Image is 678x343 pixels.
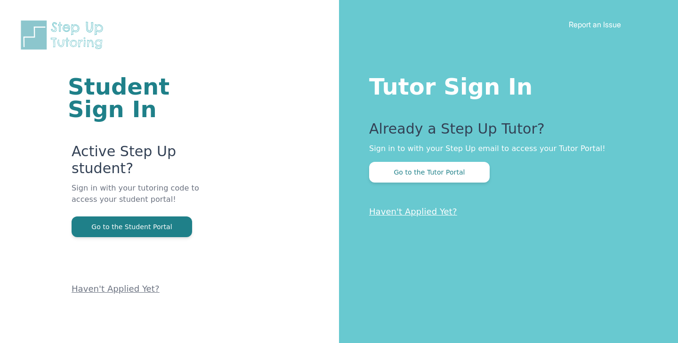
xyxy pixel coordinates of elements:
p: Active Step Up student? [72,143,226,183]
a: Haven't Applied Yet? [72,284,160,294]
p: Sign in to with your Step Up email to access your Tutor Portal! [369,143,640,154]
button: Go to the Tutor Portal [369,162,490,183]
p: Sign in with your tutoring code to access your student portal! [72,183,226,216]
img: Step Up Tutoring horizontal logo [19,19,109,51]
a: Report an Issue [569,20,621,29]
button: Go to the Student Portal [72,216,192,237]
a: Go to the Student Portal [72,222,192,231]
p: Already a Step Up Tutor? [369,120,640,143]
a: Go to the Tutor Portal [369,168,490,176]
a: Haven't Applied Yet? [369,207,457,216]
h1: Tutor Sign In [369,72,640,98]
h1: Student Sign In [68,75,226,120]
